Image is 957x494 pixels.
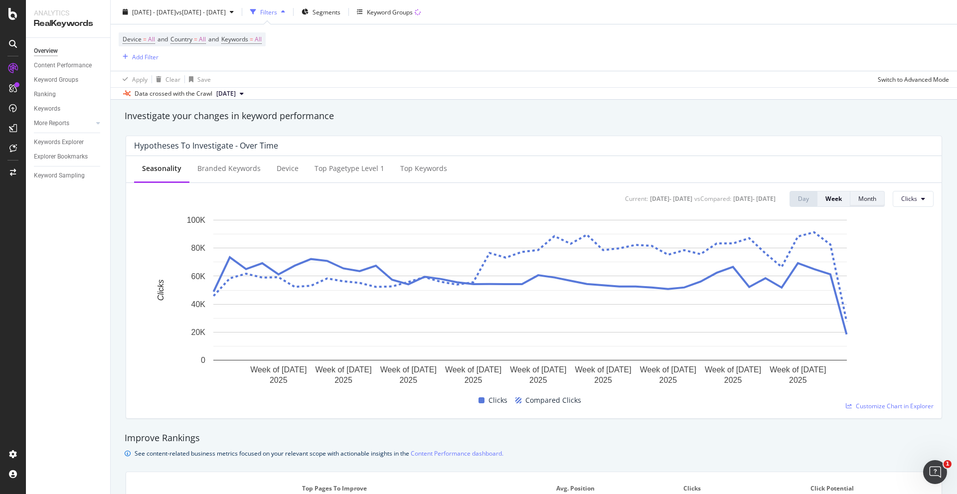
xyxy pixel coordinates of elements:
a: More Reports [34,118,93,129]
text: Week of [DATE] [250,365,307,373]
a: Content Performance [34,60,103,71]
button: Month [850,191,885,207]
div: Analytics [34,8,102,18]
div: Current: [625,194,648,203]
text: 2025 [659,375,677,384]
text: Week of [DATE] [510,365,566,373]
span: Compared Clicks [525,394,581,406]
button: Keyword Groups [353,4,425,20]
span: = [250,35,253,43]
span: All [255,32,262,46]
button: Filters [246,4,289,20]
span: 1 [944,460,952,468]
span: Clicks [901,194,917,203]
button: Week [817,191,850,207]
text: Week of [DATE] [315,365,371,373]
span: Click Potential [810,484,927,493]
div: Keyword Sampling [34,170,85,181]
div: Clear [165,75,180,83]
button: Switch to Advanced Mode [874,71,949,87]
text: 2025 [270,375,288,384]
div: Filters [260,7,277,16]
div: Data crossed with the Crawl [135,89,212,98]
span: Customize Chart in Explorer [856,402,934,410]
text: 2025 [789,375,807,384]
div: Month [858,194,876,203]
div: vs Compared : [694,194,731,203]
a: Keyword Groups [34,75,103,85]
text: 2025 [334,375,352,384]
text: 2025 [594,375,612,384]
div: info banner [125,448,943,459]
button: [DATE] [212,88,248,100]
button: Segments [298,4,344,20]
div: Content Performance [34,60,92,71]
text: 20K [191,328,206,336]
span: 2025 Oct. 5th [216,89,236,98]
button: Save [185,71,211,87]
span: Country [170,35,192,43]
text: 0 [201,356,205,364]
span: Top pages to improve [302,484,546,493]
div: Device [277,164,299,173]
div: Save [197,75,211,83]
button: [DATE] - [DATE]vs[DATE] - [DATE] [119,4,238,20]
text: Week of [DATE] [575,365,631,373]
text: Week of [DATE] [770,365,826,373]
text: 2025 [529,375,547,384]
div: Explorer Bookmarks [34,152,88,162]
text: Week of [DATE] [705,365,761,373]
span: All [148,32,155,46]
a: Keywords Explorer [34,137,103,148]
a: Ranking [34,89,103,100]
text: Clicks [157,279,165,301]
button: Clicks [893,191,934,207]
span: Device [123,35,142,43]
span: = [194,35,197,43]
div: Improve Rankings [125,432,943,445]
text: 2025 [724,375,742,384]
div: Keyword Groups [34,75,78,85]
div: Ranking [34,89,56,100]
span: and [158,35,168,43]
div: Switch to Advanced Mode [878,75,949,83]
span: Avg. Position [556,484,673,493]
div: Top Keywords [400,164,447,173]
span: = [143,35,147,43]
a: Keyword Sampling [34,170,103,181]
button: Apply [119,71,148,87]
span: All [199,32,206,46]
text: 2025 [465,375,482,384]
button: Add Filter [119,51,159,63]
button: Clear [152,71,180,87]
div: [DATE] - [DATE] [650,194,692,203]
div: Add Filter [132,52,159,61]
div: Keyword Groups [367,7,413,16]
text: 100K [187,216,206,224]
div: Top pagetype Level 1 [315,164,384,173]
span: Clicks [683,484,800,493]
a: Explorer Bookmarks [34,152,103,162]
a: Customize Chart in Explorer [846,402,934,410]
a: Overview [34,46,103,56]
div: Apply [132,75,148,83]
text: Week of [DATE] [445,365,501,373]
text: 60K [191,272,206,280]
div: Keywords [34,104,60,114]
div: Day [798,194,809,203]
div: Branded Keywords [197,164,261,173]
svg: A chart. [134,215,926,391]
div: Overview [34,46,58,56]
iframe: Intercom live chat [923,460,947,484]
div: [DATE] - [DATE] [733,194,776,203]
a: Keywords [34,104,103,114]
div: Hypotheses to Investigate - Over Time [134,141,278,151]
a: Content Performance dashboard. [411,448,503,459]
span: Keywords [221,35,248,43]
div: RealKeywords [34,18,102,29]
div: See content-related business metrics focused on your relevant scope with actionable insights in the [135,448,503,459]
button: Day [790,191,817,207]
div: Week [825,194,842,203]
span: Clicks [488,394,507,406]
